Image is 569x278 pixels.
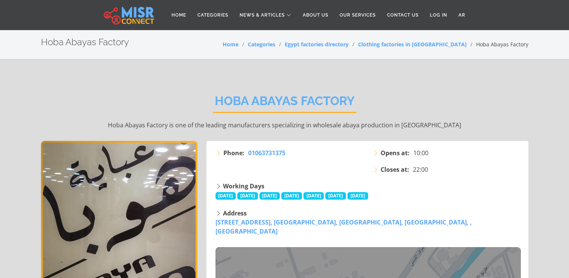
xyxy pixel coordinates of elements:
[297,8,334,22] a: About Us
[413,165,428,174] span: 22:00
[347,192,368,200] span: [DATE]
[240,12,285,18] span: News & Articles
[213,94,357,113] h2: Hoba Abayas Factory
[281,192,302,200] span: [DATE]
[223,41,238,48] a: Home
[325,192,346,200] span: [DATE]
[381,8,424,22] a: Contact Us
[248,148,285,157] a: 01063731375
[223,148,244,157] strong: Phone:
[41,37,129,48] h2: Hoba Abayas Factory
[381,148,410,157] strong: Opens at:
[192,8,234,22] a: Categories
[285,41,349,48] a: Egypt factories directory
[248,149,285,157] span: 01063731375
[215,192,236,200] span: [DATE]
[248,41,275,48] a: Categories
[424,8,453,22] a: Log in
[303,192,324,200] span: [DATE]
[334,8,381,22] a: Our Services
[453,8,471,22] a: AR
[234,8,297,22] a: News & Articles
[41,121,528,130] p: Hoba Abayas Factory is one of the leading manufacturers specializing in wholesale abaya productio...
[259,192,280,200] span: [DATE]
[237,192,258,200] span: [DATE]
[223,182,264,190] strong: Working Days
[467,40,528,48] li: Hoba Abayas Factory
[358,41,467,48] a: Clothing factories in [GEOGRAPHIC_DATA]
[223,209,247,217] strong: Address
[413,148,428,157] span: 10:00
[381,165,409,174] strong: Closes at:
[104,6,154,24] img: main.misr_connect
[166,8,192,22] a: Home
